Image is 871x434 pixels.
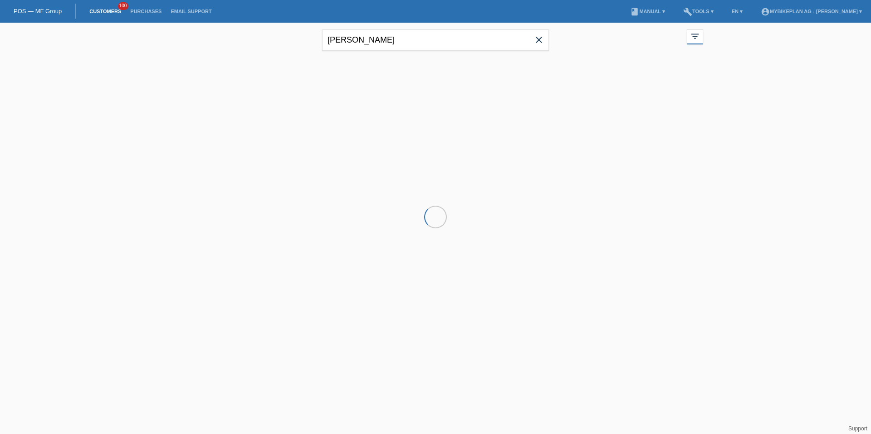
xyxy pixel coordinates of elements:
a: POS — MF Group [14,8,62,14]
a: buildTools ▾ [679,9,718,14]
a: Purchases [126,9,166,14]
span: 100 [118,2,129,10]
i: account_circle [761,7,770,16]
i: filter_list [690,31,700,41]
a: Email Support [166,9,216,14]
a: bookManual ▾ [626,9,670,14]
a: Customers [85,9,126,14]
i: book [630,7,639,16]
a: account_circleMybikeplan AG - [PERSON_NAME] ▾ [756,9,866,14]
i: build [683,7,692,16]
i: close [533,34,544,45]
a: Support [848,425,867,432]
input: Search... [322,29,549,51]
a: EN ▾ [727,9,747,14]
